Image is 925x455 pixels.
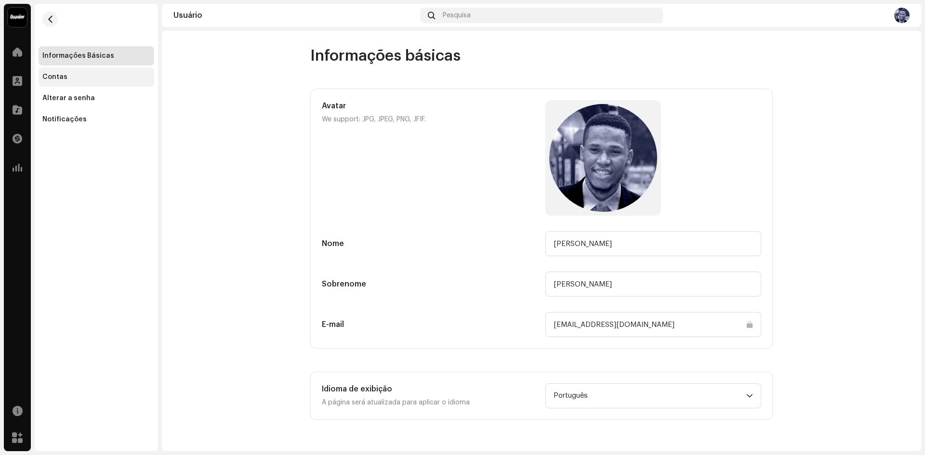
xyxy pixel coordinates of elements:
[545,272,761,297] input: Sobrenome
[322,114,538,125] p: We support: JPG, JPEG, PNG, JFIF.
[322,397,538,408] p: A página será atualizada para aplicar o idioma
[322,100,538,112] h5: Avatar
[39,67,154,87] re-m-nav-item: Contas
[322,238,538,249] h5: Nome
[42,73,67,81] div: Contas
[42,116,87,123] div: Notificações
[443,12,471,19] span: Pesquisa
[42,52,114,60] div: Informações Básicas
[322,319,538,330] h5: E-mail
[894,8,910,23] img: f1ede407-dc23-4bd4-8a33-86bfe43a1567
[173,12,416,19] div: Usuário
[545,312,761,337] input: E-mail
[554,384,746,408] span: Português
[8,8,27,27] img: 10370c6a-d0e2-4592-b8a2-38f444b0ca44
[746,384,753,408] div: dropdown trigger
[545,231,761,256] input: Nome
[322,383,538,395] h5: Idioma de exibição
[42,94,95,102] div: Alterar a senha
[310,46,461,65] span: Informações básicas
[322,278,538,290] h5: Sobrenome
[39,46,154,65] re-m-nav-item: Informações Básicas
[39,89,154,108] re-m-nav-item: Alterar a senha
[39,110,154,129] re-m-nav-item: Notificações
